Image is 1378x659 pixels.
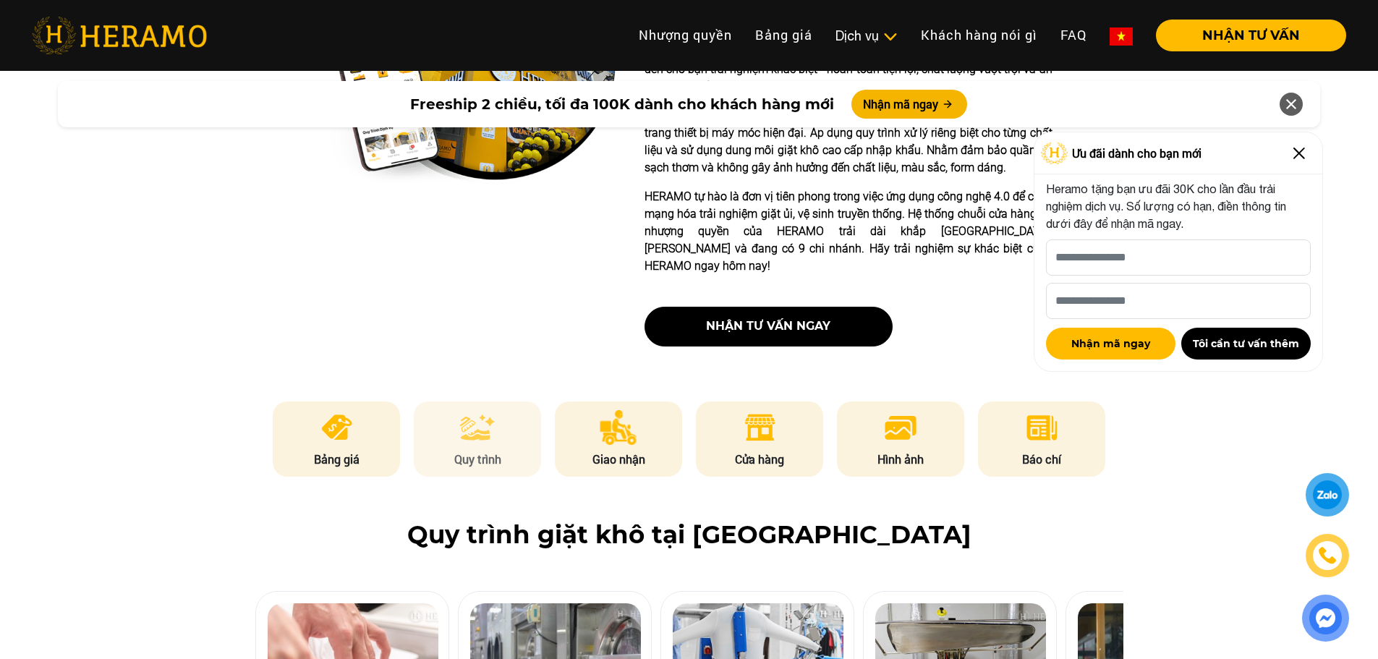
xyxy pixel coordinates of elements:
[742,410,778,445] img: store.png
[978,451,1105,468] p: Báo chí
[835,26,898,46] div: Dịch vụ
[273,451,400,468] p: Bảng giá
[1024,410,1060,445] img: news.png
[410,93,834,115] span: Freeship 2 chiều, tối đa 100K dành cho khách hàng mới
[744,20,824,51] a: Bảng giá
[1288,142,1311,165] img: Close
[600,410,637,445] img: delivery.png
[851,90,967,119] button: Nhận mã ngay
[1181,328,1311,360] button: Tôi cần tư vấn thêm
[1319,547,1336,564] img: phone-icon
[1041,143,1068,164] img: Logo
[1072,145,1202,162] span: Ưu đãi dành cho bạn mới
[883,410,918,445] img: image.png
[1046,328,1175,360] button: Nhận mã ngay
[460,410,495,445] img: process.png
[32,520,1346,550] h2: Quy trình giặt khô tại [GEOGRAPHIC_DATA]
[882,30,898,44] img: subToggleIcon
[319,410,354,445] img: pricing.png
[1144,29,1346,42] a: NHẬN TƯ VẤN
[555,451,682,468] p: Giao nhận
[645,307,893,346] button: nhận tư vấn ngay
[696,451,823,468] p: Cửa hàng
[627,20,744,51] a: Nhượng quyền
[1156,20,1346,51] button: NHẬN TƯ VẤN
[414,451,541,468] p: Quy trình
[837,451,964,468] p: Hình ảnh
[1049,20,1098,51] a: FAQ
[909,20,1049,51] a: Khách hàng nói gì
[1110,27,1133,46] img: vn-flag.png
[645,107,1052,177] p: Quần áo của bạn sẽ được chăm sóc bằng quy trình giặt khô đúng chuẩn với trang thiết bị máy móc hi...
[1306,534,1349,577] a: phone-icon
[645,188,1052,275] p: HERAMO tự hào là đơn vị tiên phong trong việc ứng dụng công nghệ 4.0 để cách mạng hóa trải nghiệm...
[32,17,207,54] img: heramo-logo.png
[1046,180,1311,232] p: Heramo tặng bạn ưu đãi 30K cho lần đầu trải nghiệm dịch vụ. Số lượng có hạn, điền thông tin dưới ...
